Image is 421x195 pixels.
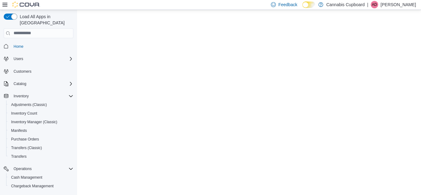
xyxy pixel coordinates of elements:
span: Users [11,55,73,63]
button: Operations [1,165,76,173]
a: Inventory Manager (Classic) [9,118,60,126]
button: Inventory [1,92,76,100]
span: Chargeback Management [11,184,54,189]
span: Adjustments (Classic) [11,102,47,107]
span: Transfers [9,153,73,160]
a: Purchase Orders [9,136,42,143]
a: Manifests [9,127,29,134]
span: Inventory [11,92,73,100]
button: Customers [1,67,76,76]
a: Transfers (Classic) [9,144,44,152]
span: Operations [14,166,32,171]
a: Customers [11,68,34,75]
span: Manifests [11,128,27,133]
p: | [367,1,368,8]
a: Adjustments (Classic) [9,101,49,108]
span: Inventory Manager (Classic) [11,120,57,124]
span: Users [14,56,23,61]
span: Chargeback Management [9,182,73,190]
button: Users [11,55,26,63]
button: Inventory Count [6,109,76,118]
a: Inventory Count [9,110,40,117]
span: Purchase Orders [9,136,73,143]
p: Cannabis Cupboard [326,1,365,8]
span: Load All Apps in [GEOGRAPHIC_DATA] [17,14,73,26]
span: Cash Management [11,175,42,180]
span: Feedback [278,2,297,8]
a: Home [11,43,26,50]
button: Inventory [11,92,31,100]
span: Home [11,43,73,50]
span: Inventory [14,94,29,99]
button: Catalog [1,79,76,88]
a: Transfers [9,153,29,160]
button: Cash Management [6,173,76,182]
input: Dark Mode [302,2,315,8]
button: Home [1,42,76,51]
span: Transfers (Classic) [11,145,42,150]
span: Customers [14,69,31,74]
span: Customers [11,67,73,75]
button: Transfers (Classic) [6,144,76,152]
button: Manifests [6,126,76,135]
button: Transfers [6,152,76,161]
button: Users [1,55,76,63]
button: Operations [11,165,34,173]
button: Adjustments (Classic) [6,100,76,109]
span: Inventory Count [11,111,37,116]
a: Cash Management [9,174,45,181]
span: AD [372,1,377,8]
span: Inventory Manager (Classic) [9,118,73,126]
a: Chargeback Management [9,182,56,190]
button: Purchase Orders [6,135,76,144]
button: Catalog [11,80,29,87]
span: Operations [11,165,73,173]
span: Manifests [9,127,73,134]
span: Transfers [11,154,27,159]
span: Home [14,44,23,49]
span: Adjustments (Classic) [9,101,73,108]
img: Cova [12,2,40,8]
span: Catalog [11,80,73,87]
div: Adam Dirani [371,1,378,8]
button: Chargeback Management [6,182,76,190]
span: Transfers (Classic) [9,144,73,152]
span: Inventory Count [9,110,73,117]
p: [PERSON_NAME] [381,1,416,8]
span: Catalog [14,81,26,86]
span: Cash Management [9,174,73,181]
span: Purchase Orders [11,137,39,142]
button: Inventory Manager (Classic) [6,118,76,126]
